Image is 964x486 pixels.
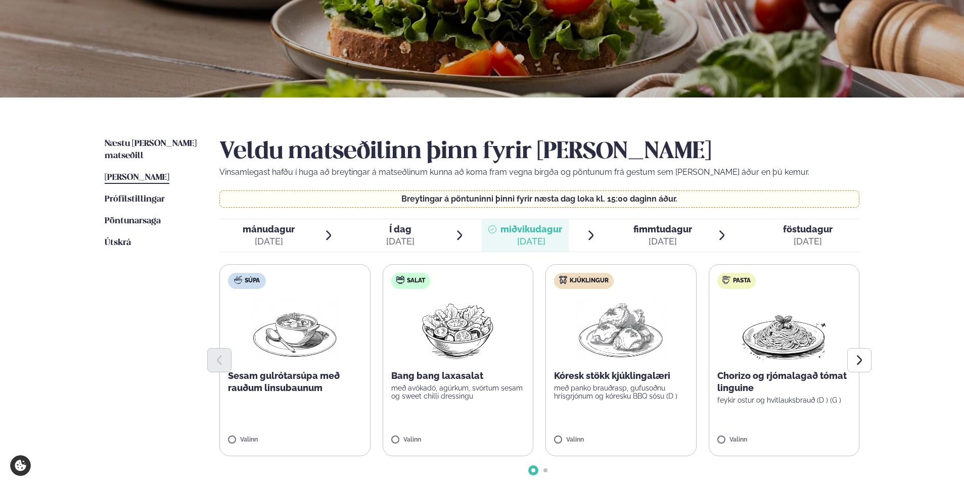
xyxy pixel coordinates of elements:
[559,276,567,284] img: chicken.svg
[386,223,415,235] span: Í dag
[633,235,692,248] div: [DATE]
[740,297,829,362] img: Spagetti.png
[228,370,362,394] p: Sesam gulrótarsúpa með rauðum linsubaunum
[105,237,131,249] a: Útskrá
[105,193,165,206] a: Prófílstillingar
[105,215,161,227] a: Pöntunarsaga
[105,172,169,184] a: [PERSON_NAME]
[570,277,609,285] span: Kjúklingur
[105,138,199,162] a: Næstu [PERSON_NAME] matseðill
[500,235,562,248] div: [DATE]
[234,276,242,284] img: soup.svg
[717,370,851,394] p: Chorizo og rjómalagað tómat linguine
[391,384,525,400] p: með avókadó, agúrkum, svörtum sesam og sweet chilli dressingu
[554,384,688,400] p: með panko brauðrasp, gufusoðnu hrísgrjónum og kóresku BBQ sósu (D )
[219,138,859,166] h2: Veldu matseðilinn þinn fyrir [PERSON_NAME]
[105,139,197,160] span: Næstu [PERSON_NAME] matseðill
[105,173,169,182] span: [PERSON_NAME]
[413,297,502,362] img: Salad.png
[230,195,849,203] p: Breytingar á pöntuninni þinni fyrir næsta dag loka kl. 15:00 daginn áður.
[500,224,562,234] span: miðvikudagur
[576,297,665,362] img: Chicken-thighs.png
[543,468,547,472] span: Go to slide 2
[243,224,295,234] span: mánudagur
[386,235,415,248] div: [DATE]
[105,238,131,247] span: Útskrá
[633,224,692,234] span: fimmtudagur
[722,276,730,284] img: pasta.svg
[396,276,404,284] img: salad.svg
[207,348,232,372] button: Previous slide
[554,370,688,382] p: Kóresk stökk kjúklingalæri
[243,235,295,248] div: [DATE]
[783,235,833,248] div: [DATE]
[407,277,425,285] span: Salat
[105,195,165,204] span: Prófílstillingar
[219,166,859,178] p: Vinsamlegast hafðu í huga að breytingar á matseðlinum kunna að koma fram vegna birgða og pöntunum...
[245,277,260,285] span: Súpa
[783,224,833,234] span: föstudagur
[531,468,535,472] span: Go to slide 1
[10,455,31,476] a: Cookie settings
[250,297,339,362] img: Soup.png
[391,370,525,382] p: Bang bang laxasalat
[717,396,851,404] p: feykir ostur og hvítlauksbrauð (D ) (G )
[847,348,871,372] button: Next slide
[105,217,161,225] span: Pöntunarsaga
[733,277,751,285] span: Pasta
